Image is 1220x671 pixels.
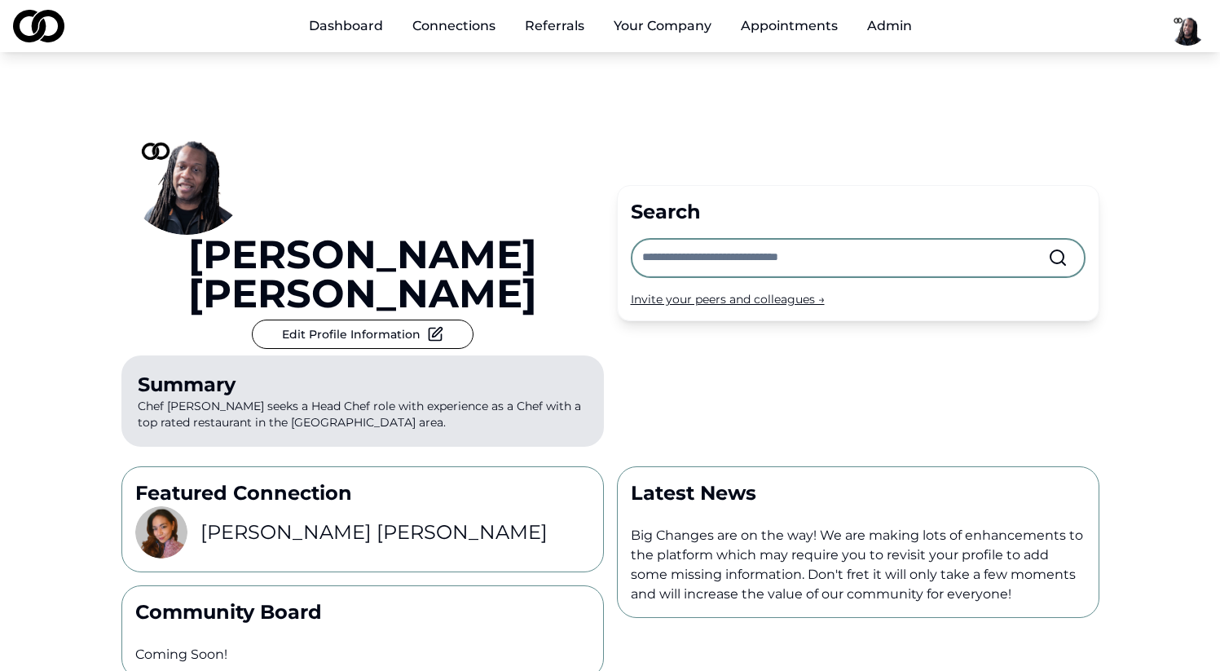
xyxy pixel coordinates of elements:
[135,506,187,558] img: 8403e352-10e5-4e27-92ef-779448c4ad7c-Photoroom-20250303_112017-profile_picture.png
[728,10,851,42] a: Appointments
[135,599,590,625] p: Community Board
[135,645,590,664] p: Coming Soon!
[135,480,590,506] p: Featured Connection
[512,10,597,42] a: Referrals
[399,10,509,42] a: Connections
[631,480,1086,506] p: Latest News
[121,235,604,313] a: [PERSON_NAME] [PERSON_NAME]
[601,10,725,42] button: Your Company
[631,291,1086,307] div: Invite your peers and colleagues →
[631,199,1086,225] div: Search
[631,526,1086,604] p: Big Changes are on the way! We are making lots of enhancements to the platform which may require ...
[121,104,252,235] img: fc566690-cf65-45d8-a465-1d4f683599e2-basimCC1-profile_picture.png
[854,10,925,42] button: Admin
[13,10,64,42] img: logo
[296,10,396,42] a: Dashboard
[121,355,604,447] p: Chef [PERSON_NAME] seeks a Head Chef role with experience as a Chef with a top rated restaurant i...
[252,320,473,349] button: Edit Profile Information
[138,372,588,398] div: Summary
[200,519,548,545] h3: [PERSON_NAME] [PERSON_NAME]
[296,10,925,42] nav: Main
[1168,7,1207,46] img: fc566690-cf65-45d8-a465-1d4f683599e2-basimCC1-profile_picture.png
